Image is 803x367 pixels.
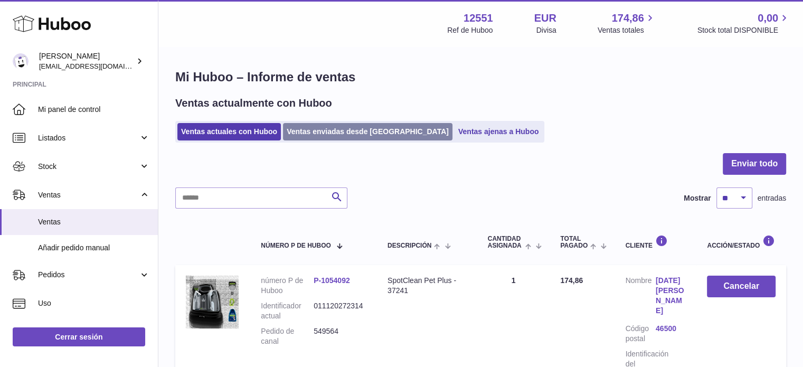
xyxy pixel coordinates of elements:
div: Ref de Huboo [447,25,493,35]
span: [EMAIL_ADDRESS][DOMAIN_NAME] [39,62,155,70]
span: Ventas [38,217,150,227]
span: Listados [38,133,139,143]
span: entradas [758,193,786,203]
h2: Ventas actualmente con Huboo [175,96,332,110]
a: Ventas ajenas a Huboo [455,123,543,140]
span: 174,86 [612,11,644,25]
dd: 549564 [314,326,366,346]
dt: Código postal [625,324,655,344]
button: Cancelar [707,276,776,297]
a: 0,00 Stock total DISPONIBLE [697,11,790,35]
a: 174,86 Ventas totales [598,11,656,35]
a: [DATE][PERSON_NAME] [656,276,686,316]
span: Mi panel de control [38,105,150,115]
span: Total pagado [560,236,588,249]
span: número P de Huboo [261,242,330,249]
span: Añadir pedido manual [38,243,150,253]
div: [PERSON_NAME] [39,51,134,71]
span: Stock total DISPONIBLE [697,25,790,35]
a: 46500 [656,324,686,334]
strong: 12551 [464,11,493,25]
div: Cliente [625,235,686,249]
span: Uso [38,298,150,308]
span: Ventas [38,190,139,200]
span: Descripción [388,242,431,249]
div: Divisa [536,25,556,35]
a: Ventas enviadas desde [GEOGRAPHIC_DATA] [283,123,452,140]
strong: EUR [534,11,556,25]
h1: Mi Huboo – Informe de ventas [175,69,786,86]
a: P-1054092 [314,276,350,285]
label: Mostrar [684,193,711,203]
dt: Nombre [625,276,655,318]
span: Ventas totales [598,25,656,35]
span: Stock [38,162,139,172]
dd: 011120272314 [314,301,366,321]
a: Ventas actuales con Huboo [177,123,281,140]
button: Enviar todo [723,153,786,175]
span: 174,86 [560,276,583,285]
dt: Identificador actual [261,301,314,321]
dt: Pedido de canal [261,326,314,346]
div: SpotClean Pet Plus - 37241 [388,276,467,296]
span: 0,00 [758,11,778,25]
span: Pedidos [38,270,139,280]
dt: número P de Huboo [261,276,314,296]
div: Acción/Estado [707,235,776,249]
a: Cerrar sesión [13,327,145,346]
span: Cantidad ASIGNADA [488,236,523,249]
img: 1754472514.jpeg [186,276,239,328]
img: internalAdmin-12551@internal.huboo.com [13,53,29,69]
